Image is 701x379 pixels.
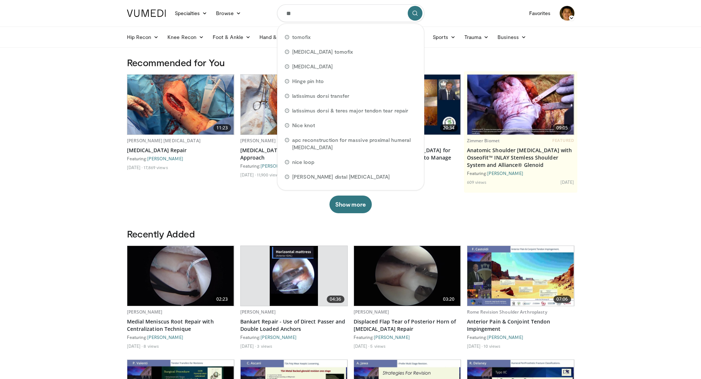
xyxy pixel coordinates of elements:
a: Displaced Flap Tear of Posterior Horn of [MEDICAL_DATA] Repair [354,318,461,333]
a: [MEDICAL_DATA] Repair [127,147,234,154]
span: tomofix [292,33,311,41]
span: [MEDICAL_DATA] tomofix [292,48,353,56]
a: [PERSON_NAME] [MEDICAL_DATA] [240,137,314,144]
li: [DATE] [354,343,369,349]
img: 8037028b-5014-4d38-9a8c-71d966c81743.620x360_q85_upscale.jpg [467,246,574,306]
a: Medial Meniscus Root Repair with Centralization Technique [127,318,234,333]
a: Foot & Ankle [208,30,255,44]
a: 03:20 [354,246,461,306]
a: Rome Revision Shoulder Arthroplasty [467,309,547,315]
a: [PERSON_NAME] [487,335,523,340]
div: Featuring: [467,334,574,340]
a: 07:06 [467,246,574,306]
span: latissimus dorsi & teres major tendon tear repair [292,107,408,114]
img: cd449402-123d-47f7-b112-52d159f17939.620x360_q85_upscale.jpg [270,246,318,306]
li: 17,869 views [144,164,168,170]
a: [PERSON_NAME] [261,163,297,168]
a: [PERSON_NAME] [374,335,410,340]
a: Anatomic Shoulder [MEDICAL_DATA] with OsseoFit™ INLAY Stemless Shoulder System and Alliance® Glenoid [467,147,574,169]
a: Knee Recon [163,30,208,44]
a: Browse [212,6,245,21]
a: [PERSON_NAME] [354,309,389,315]
a: [PERSON_NAME] [MEDICAL_DATA] [127,137,201,144]
a: Trauma [460,30,493,44]
div: Featuring: [127,155,234,161]
li: [DATE] [127,164,143,170]
li: 5 views [370,343,386,349]
a: Favorites [525,6,555,21]
span: 02:23 [213,296,231,303]
li: [DATE] [127,343,143,349]
span: Nice knot [292,122,315,129]
span: 04:36 [327,296,344,303]
li: 10 views [484,343,500,349]
span: [MEDICAL_DATA] [292,63,333,70]
span: 11:23 [213,124,231,132]
li: [DATE] [467,343,483,349]
a: [PERSON_NAME] [240,309,276,315]
span: 03:20 [440,296,458,303]
a: Zimmer Biomet [467,137,500,144]
a: 04:36 [241,246,347,306]
h3: Recently Added [127,228,574,240]
a: Specialties [170,6,212,21]
a: Hand & Wrist [255,30,302,44]
a: 11:23 [127,75,234,135]
button: Show more [329,196,372,213]
h3: Recommended for You [127,57,574,68]
input: Search topics, interventions [277,4,424,22]
div: Featuring: [127,334,234,340]
li: 8 views [144,343,159,349]
a: 11:35 [241,75,347,135]
img: 14eb532a-29de-4700-9bed-a46ffd2ec262.620x360_q85_upscale.jpg [241,75,347,135]
span: 20:34 [440,124,458,132]
a: Sports [428,30,460,44]
a: Hip Recon [123,30,163,44]
img: 942ab6a0-b2b1-454f-86f4-6c6fa0cc43bd.620x360_q85_upscale.jpg [127,75,234,135]
div: Featuring: [354,334,461,340]
a: Bankart Repair - Use of Direct Passer and Double Loaded Anchors [240,318,348,333]
a: [PERSON_NAME] [261,335,297,340]
img: Avatar [560,6,574,21]
a: [PERSON_NAME] [147,335,183,340]
li: [DATE] [240,343,256,349]
li: [DATE] [240,172,256,178]
a: [PERSON_NAME] [487,171,523,176]
div: Featuring: [467,170,574,176]
a: [MEDICAL_DATA] Repair - Deltopectoral Approach [240,147,348,161]
li: 3 views [257,343,272,349]
img: VuMedi Logo [127,10,166,17]
span: FEATURED [552,138,574,143]
span: 07:06 [553,296,571,303]
li: 609 views [467,179,487,185]
a: [PERSON_NAME] [127,309,163,315]
a: 02:23 [127,246,234,306]
span: 09:05 [553,124,571,132]
img: 59d0d6d9-feca-4357-b9cd-4bad2cd35cb6.620x360_q85_upscale.jpg [467,75,574,135]
a: 09:05 [467,75,574,135]
li: 11,900 views [257,172,281,178]
img: 2649116b-05f8-405c-a48f-a284a947b030.620x360_q85_upscale.jpg [354,246,461,306]
li: [DATE] [560,179,574,185]
div: Featuring: [240,163,348,169]
span: [PERSON_NAME] distal [MEDICAL_DATA] [292,173,390,180]
a: Business [493,30,531,44]
span: latissimus dorsi transfer [292,92,350,100]
span: apc reconstruction for massive proximal humeral [MEDICAL_DATA] [292,136,417,151]
span: Hinge pin hto [292,78,324,85]
a: Anterior Pain & Conjoint Tendon Impingement [467,318,574,333]
img: 926032fc-011e-4e04-90f2-afa899d7eae5.620x360_q85_upscale.jpg [127,246,234,306]
a: [PERSON_NAME] [147,156,183,161]
div: Featuring: [240,334,348,340]
span: nice loop [292,158,315,166]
